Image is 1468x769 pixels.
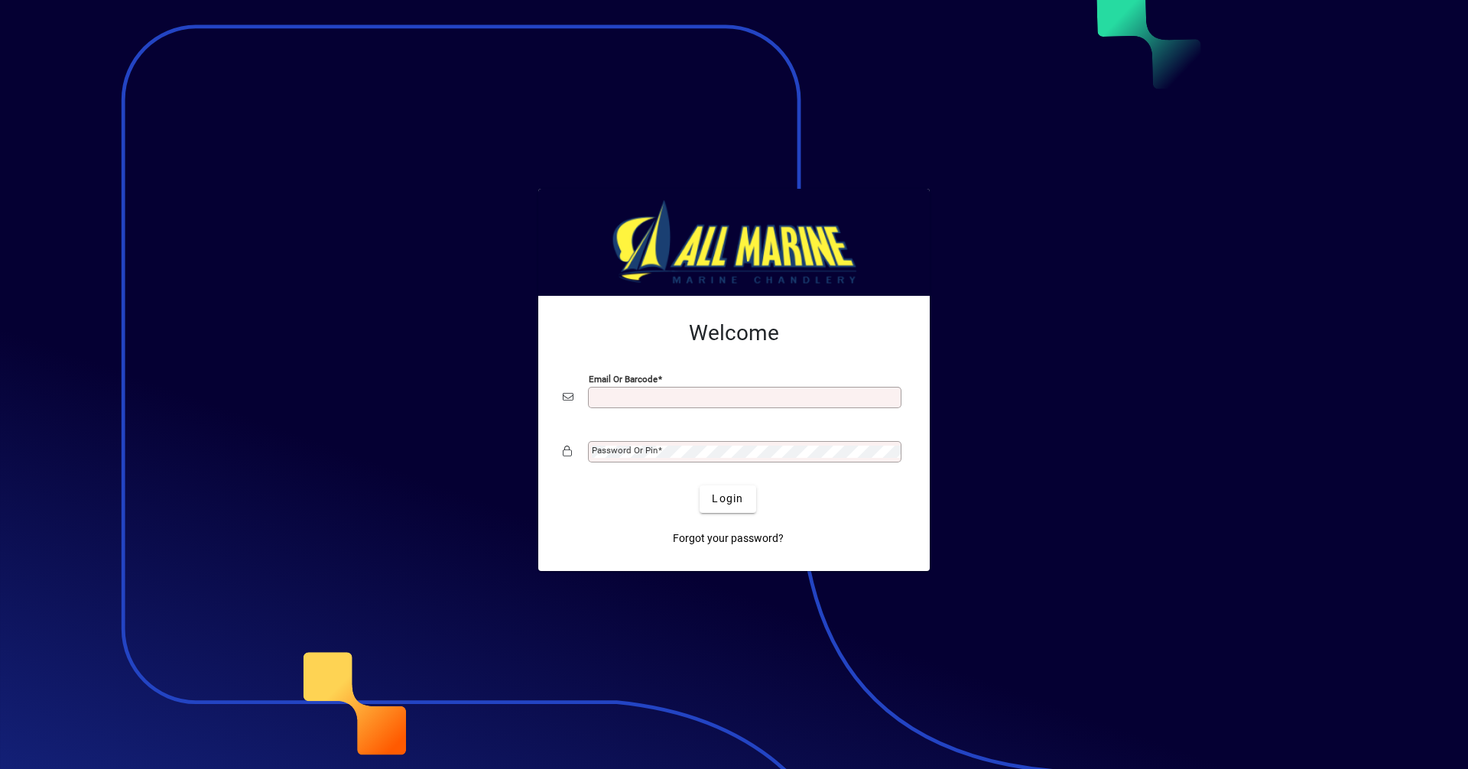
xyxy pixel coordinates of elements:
[712,491,743,507] span: Login
[667,525,790,553] a: Forgot your password?
[673,531,784,547] span: Forgot your password?
[700,485,755,513] button: Login
[592,445,658,456] mat-label: Password or Pin
[563,320,905,346] h2: Welcome
[589,373,658,384] mat-label: Email or Barcode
